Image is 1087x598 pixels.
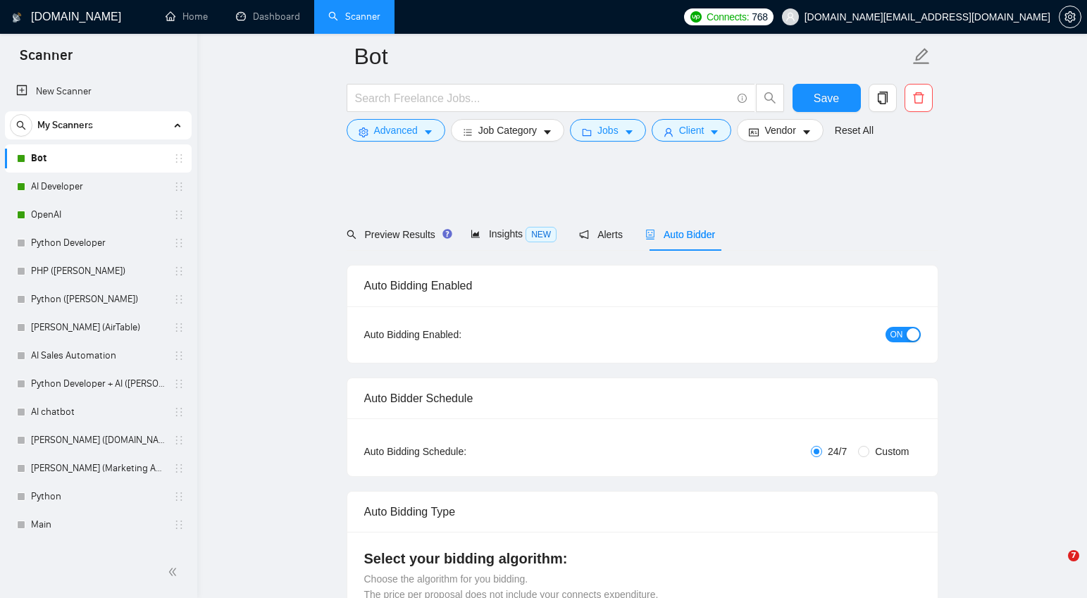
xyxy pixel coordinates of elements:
[645,230,655,239] span: robot
[31,482,165,511] a: Python
[31,370,165,398] a: Python Developer + AI ([PERSON_NAME])
[624,127,634,137] span: caret-down
[31,511,165,539] a: Main
[31,426,165,454] a: [PERSON_NAME] ([DOMAIN_NAME] - Zapier - Jotform)
[354,39,909,74] input: Scanner name...
[10,114,32,137] button: search
[16,77,180,106] a: New Scanner
[31,144,165,173] a: Bot
[173,463,185,474] span: holder
[793,84,861,112] button: Save
[905,92,932,104] span: delete
[1059,6,1081,28] button: setting
[8,45,84,75] span: Scanner
[37,111,93,139] span: My Scanners
[12,6,22,29] img: logo
[526,227,557,242] span: NEW
[173,519,185,530] span: holder
[749,127,759,137] span: idcard
[582,127,592,137] span: folder
[166,11,208,23] a: homeHome
[364,327,549,342] div: Auto Bidding Enabled:
[11,120,32,130] span: search
[471,228,557,239] span: Insights
[364,266,921,306] div: Auto Bidding Enabled
[364,444,549,459] div: Auto Bidding Schedule:
[579,230,589,239] span: notification
[652,119,732,142] button: userClientcaret-down
[905,84,933,112] button: delete
[31,398,165,426] a: AI chatbot
[822,444,852,459] span: 24/7
[236,11,300,23] a: dashboardDashboard
[835,123,874,138] a: Reset All
[173,266,185,277] span: holder
[441,228,454,240] div: Tooltip anchor
[173,181,185,192] span: holder
[347,229,448,240] span: Preview Results
[173,153,185,164] span: holder
[423,127,433,137] span: caret-down
[814,89,839,107] span: Save
[542,127,552,137] span: caret-down
[912,47,931,66] span: edit
[173,406,185,418] span: holder
[347,230,356,239] span: search
[173,435,185,446] span: holder
[364,492,921,532] div: Auto Bidding Type
[173,237,185,249] span: holder
[31,454,165,482] a: [PERSON_NAME] (Marketing Automation)
[869,444,914,459] span: Custom
[173,294,185,305] span: holder
[463,127,473,137] span: bars
[471,229,480,239] span: area-chart
[168,565,182,579] span: double-left
[478,123,537,138] span: Job Category
[5,77,192,106] li: New Scanner
[31,229,165,257] a: Python Developer
[597,123,619,138] span: Jobs
[645,229,715,240] span: Auto Bidder
[785,12,795,22] span: user
[738,94,747,103] span: info-circle
[31,173,165,201] a: AI Developer
[869,92,896,104] span: copy
[752,9,767,25] span: 768
[31,285,165,313] a: Python ([PERSON_NAME])
[173,322,185,333] span: holder
[31,257,165,285] a: PHP ([PERSON_NAME])
[1059,11,1081,23] a: setting
[709,127,719,137] span: caret-down
[31,201,165,229] a: OpenAI
[1068,550,1079,561] span: 7
[347,119,445,142] button: settingAdvancedcaret-down
[355,89,731,107] input: Search Freelance Jobs...
[31,539,165,567] a: AI Різне
[869,84,897,112] button: copy
[364,549,921,568] h4: Select your bidding algorithm:
[802,127,812,137] span: caret-down
[756,84,784,112] button: search
[374,123,418,138] span: Advanced
[451,119,564,142] button: barsJob Categorycaret-down
[328,11,380,23] a: searchScanner
[890,327,903,342] span: ON
[757,92,783,104] span: search
[364,378,921,418] div: Auto Bidder Schedule
[173,491,185,502] span: holder
[173,209,185,220] span: holder
[707,9,749,25] span: Connects:
[1039,550,1073,584] iframe: Intercom live chat
[359,127,368,137] span: setting
[173,378,185,390] span: holder
[664,127,673,137] span: user
[570,119,646,142] button: folderJobscaret-down
[737,119,823,142] button: idcardVendorcaret-down
[31,313,165,342] a: [PERSON_NAME] (AirTable)
[31,342,165,370] a: AI Sales Automation
[764,123,795,138] span: Vendor
[1060,11,1081,23] span: setting
[579,229,623,240] span: Alerts
[690,11,702,23] img: upwork-logo.png
[679,123,704,138] span: Client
